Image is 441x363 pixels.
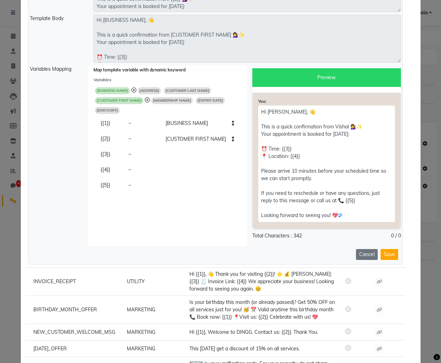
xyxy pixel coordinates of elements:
span: [ADDRESS] [138,87,161,94]
li: {{1}} [93,115,139,131]
span: [BUSINESS NAME] [95,87,130,94]
span: Is your birthday this month (or already passed)? Get 50% OFF on all services just for you! 🥳 📅 Va... [189,299,335,320]
li: [CUSTOMER FIRST NAME] [158,131,242,147]
span: → [127,182,132,188]
span: [MEMBERSHIP NAME] [151,97,193,104]
span: BIRTHDAY_MONTH_OFFER [33,306,97,313]
span: MARKETING [127,345,155,352]
span: → [127,135,132,142]
strong: You: [258,99,266,104]
span: MARKETING [127,329,155,335]
span: → [127,151,132,157]
span: [CUSTOMER LAST NAME] [164,87,211,94]
label: Map template variable with dynamic keyword [93,67,186,73]
span: → [127,166,132,173]
li: {{5}} [93,177,139,193]
span: This [DATE] get a discount of 15% on all services. [189,345,300,352]
li: {{2}} [93,131,139,147]
div: 0 / 0 [391,232,401,240]
button: Save [381,249,398,260]
span: [DISCOUNT] [95,107,120,114]
label: Variables [93,77,111,83]
span: [DATE]_OFFER [33,345,67,352]
div: Preview [252,68,401,87]
span: [EXPIRY DATE] [196,97,225,104]
div: Variables Mapping [25,65,88,247]
span: Hi {{1}}, Welcome to DINGG. Contact us: {{2}}. Thank You. [189,329,318,335]
li: {{3}} [93,146,139,162]
li: {{4}} [93,162,139,178]
div: Template Body [25,15,88,63]
span: Hi {{1}}, 👋 Thank you for visiting {{2}}! 🌟 💰 [PERSON_NAME]: {{3}} 🧾 Invoice Link: {{4}} We appre... [189,271,334,292]
span: UTILITY [127,278,145,285]
li: [BUSINESS NAME] [158,115,242,132]
span: → [127,120,132,126]
span: NEW_CUSTOMER_WELCOME_MSG [33,329,115,335]
button: Cancel [356,249,378,260]
p: Hi [PERSON_NAME], 👋 This is a quick confirmation from Vishal 💇‍♀️✨ Your appointment is booked for... [258,106,395,222]
div: Total Characters : 342 [252,232,302,240]
span: MARKETING [127,306,155,313]
span: [CUSTOMER FIRST NAME] [95,97,143,104]
span: INVOICE_RECEIPT [33,278,76,285]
